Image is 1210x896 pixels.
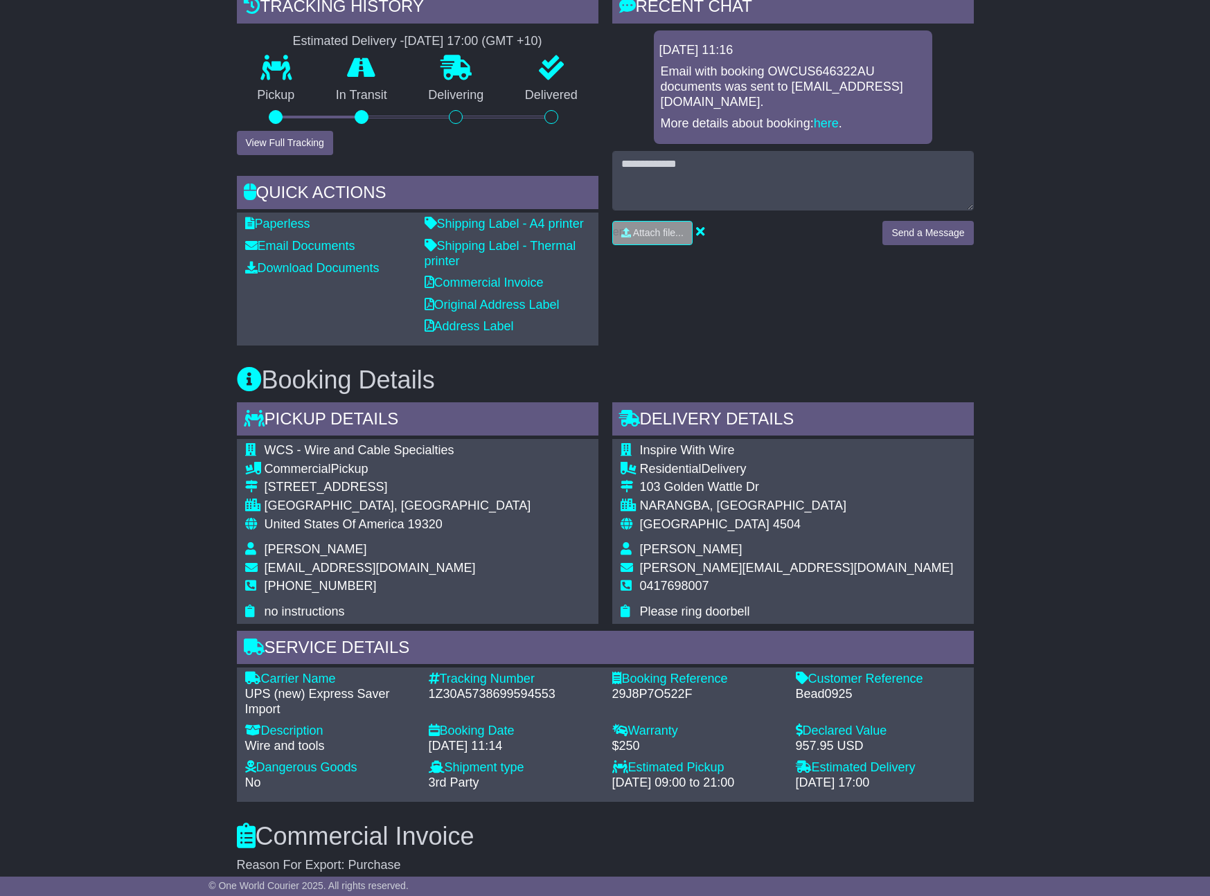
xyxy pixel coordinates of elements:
div: 957.95 USD [796,739,966,754]
p: Delivering [408,88,505,103]
span: [EMAIL_ADDRESS][DOMAIN_NAME] [265,561,476,575]
span: United States Of America [265,517,404,531]
a: Commercial Invoice [425,276,544,289]
a: Original Address Label [425,298,560,312]
h3: Commercial Invoice [237,823,974,850]
div: [DATE] 17:00 [796,776,966,791]
a: Address Label [425,319,514,333]
span: 3rd Party [429,776,479,789]
div: $250 [612,739,782,754]
div: Warranty [612,724,782,739]
div: Booking Reference [612,672,782,687]
span: No [245,776,261,789]
div: Estimated Delivery [796,760,966,776]
span: Commercial [265,462,331,476]
div: 29J8P7O522F [612,687,782,702]
div: Declared Value [796,724,966,739]
div: Delivery [640,462,954,477]
span: Residential [640,462,702,476]
span: [PERSON_NAME][EMAIL_ADDRESS][DOMAIN_NAME] [640,561,954,575]
div: Pickup [265,462,531,477]
div: Bead0925 [796,687,966,702]
p: More details about booking: . [661,116,925,132]
div: [DATE] 11:16 [659,43,927,58]
span: [PERSON_NAME] [640,542,742,556]
a: Shipping Label - Thermal printer [425,239,576,268]
a: Paperless [245,217,310,231]
div: Booking Date [429,724,598,739]
span: 19320 [408,517,443,531]
p: Pickup [237,88,316,103]
div: Carrier Name [245,672,415,687]
div: [STREET_ADDRESS] [265,480,531,495]
div: Description [245,724,415,739]
p: Delivered [504,88,598,103]
div: Estimated Delivery - [237,34,598,49]
a: Email Documents [245,239,355,253]
div: UPS (new) Express Saver Import [245,687,415,717]
a: Download Documents [245,261,380,275]
span: Please ring doorbell [640,604,750,618]
span: © One World Courier 2025. All rights reserved. [208,880,409,891]
span: [PERSON_NAME] [265,542,367,556]
a: Shipping Label - A4 printer [425,217,584,231]
div: [DATE] 11:14 [429,739,598,754]
span: 4504 [773,517,801,531]
button: View Full Tracking [237,131,333,155]
div: Tracking Number [429,672,598,687]
div: Service Details [237,631,974,668]
div: Delivery Details [612,402,974,440]
p: Email with booking OWCUS646322AU documents was sent to [EMAIL_ADDRESS][DOMAIN_NAME]. [661,64,925,109]
span: 0417698007 [640,579,709,593]
div: Quick Actions [237,176,598,213]
span: Inspire With Wire [640,443,735,457]
div: [DATE] 17:00 (GMT +10) [404,34,542,49]
div: Wire and tools [245,739,415,754]
div: [DATE] 09:00 to 21:00 [612,776,782,791]
div: 103 Golden Wattle Dr [640,480,954,495]
p: In Transit [315,88,408,103]
div: Customer Reference [796,672,966,687]
h3: Booking Details [237,366,974,394]
div: Dangerous Goods [245,760,415,776]
div: Shipment type [429,760,598,776]
div: 1Z30A5738699594553 [429,687,598,702]
div: Reason For Export: Purchase [237,858,974,873]
div: NARANGBA, [GEOGRAPHIC_DATA] [640,499,954,514]
span: WCS - Wire and Cable Specialties [265,443,454,457]
div: [GEOGRAPHIC_DATA], [GEOGRAPHIC_DATA] [265,499,531,514]
a: here [814,116,839,130]
span: [GEOGRAPHIC_DATA] [640,517,769,531]
span: no instructions [265,604,345,618]
span: [PHONE_NUMBER] [265,579,377,593]
div: Estimated Pickup [612,760,782,776]
button: Send a Message [882,221,973,245]
div: Pickup Details [237,402,598,440]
